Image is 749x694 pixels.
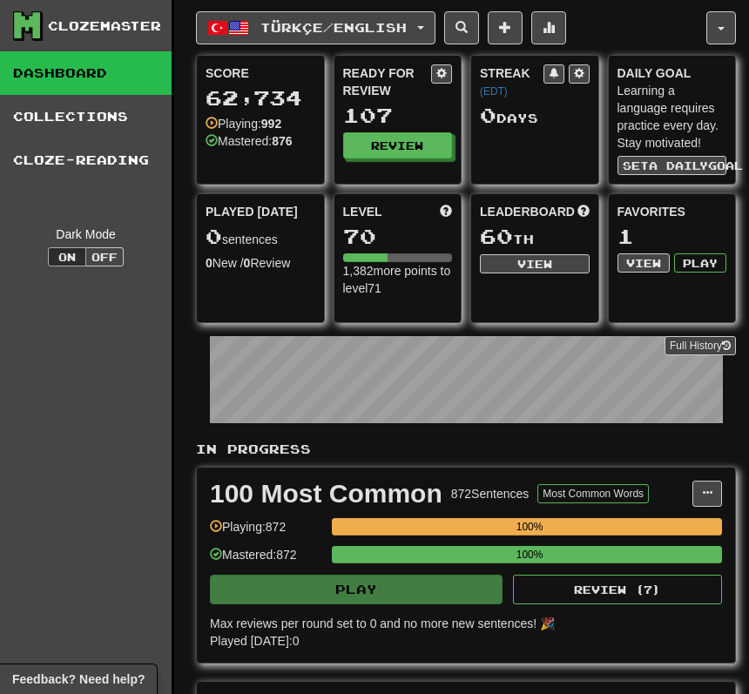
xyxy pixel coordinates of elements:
div: Favorites [617,203,727,220]
div: 1 [617,226,727,247]
div: 70 [343,226,453,247]
a: (EDT) [480,85,508,98]
strong: 992 [261,117,281,131]
div: 62,734 [206,87,315,109]
span: Played [DATE] [206,203,298,220]
button: View [480,254,590,273]
div: Learning a language requires practice every day. Stay motivated! [617,82,727,152]
span: Leaderboard [480,203,575,220]
div: Max reviews per round set to 0 and no more new sentences! 🎉 [210,615,712,632]
button: Play [210,575,503,604]
button: More stats [531,11,566,44]
div: New / Review [206,254,315,272]
div: Daily Goal [617,64,727,82]
div: Mastered: [206,132,293,150]
div: sentences [206,226,315,248]
button: Review (7) [513,575,722,604]
div: Clozemaster [48,17,161,35]
div: 100% [337,518,722,536]
div: Streak [480,64,543,99]
div: 100 Most Common [210,481,442,507]
span: This week in points, UTC [577,203,590,220]
div: 872 Sentences [451,485,530,502]
div: Ready for Review [343,64,432,99]
div: 100% [337,546,722,563]
button: Most Common Words [537,484,649,503]
div: Dark Mode [13,226,159,243]
span: Played [DATE]: 0 [210,634,299,648]
div: 1,382 more points to level 71 [343,262,453,297]
button: Play [674,253,726,273]
button: Türkçe/English [196,11,435,44]
div: th [480,226,590,248]
div: Mastered: 872 [210,546,323,575]
strong: 0 [244,256,251,270]
div: Playing: 872 [210,518,323,547]
a: Full History [665,336,736,355]
p: In Progress [196,441,736,458]
strong: 876 [272,134,292,148]
span: a daily [649,159,708,172]
span: Level [343,203,382,220]
button: On [48,247,86,266]
button: Add sentence to collection [488,11,523,44]
span: Türkçe / English [260,20,407,35]
span: 60 [480,224,513,248]
div: Day s [480,104,590,127]
span: 0 [480,103,496,127]
div: 107 [343,104,453,126]
button: Seta dailygoal [617,156,727,175]
button: Search sentences [444,11,479,44]
button: Off [85,247,124,266]
button: Review [343,132,453,158]
strong: 0 [206,256,213,270]
button: View [617,253,670,273]
div: Score [206,64,315,82]
span: Open feedback widget [12,670,145,688]
span: 0 [206,224,222,248]
span: Score more points to level up [440,203,452,220]
div: Playing: [206,115,281,132]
